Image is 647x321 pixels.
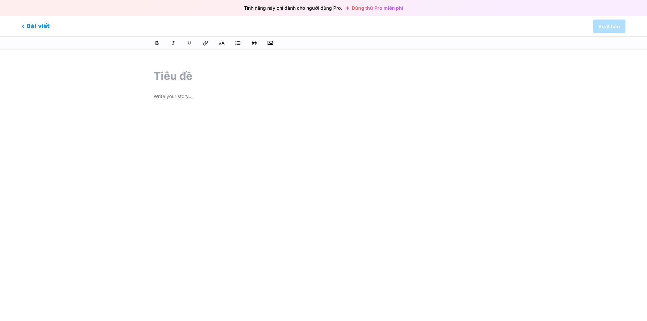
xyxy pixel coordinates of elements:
font: Tính năng này chỉ dành cho người dùng Pro. [244,5,342,11]
button: Xuất bản [593,20,625,33]
span: Bài viết [22,22,50,30]
font: Bài viết [27,23,50,29]
input: Tiêu đề [154,68,493,84]
font: Dùng thử Pro miễn phí [352,5,403,11]
font: Xuất bản [598,24,620,29]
